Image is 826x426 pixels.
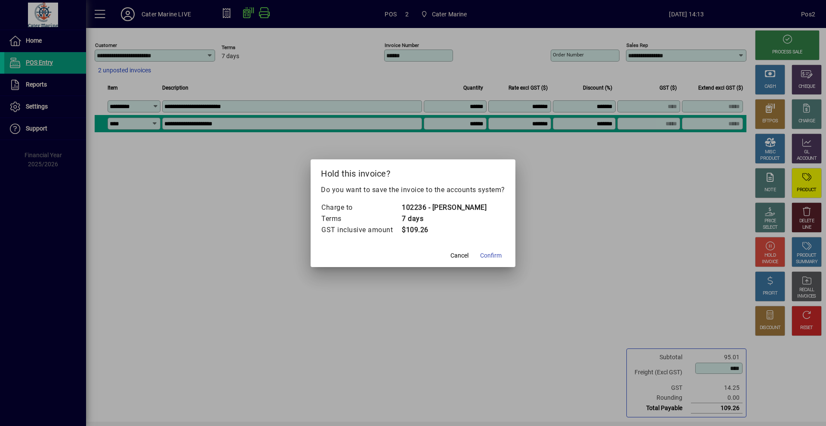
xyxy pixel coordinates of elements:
button: Cancel [446,248,473,264]
td: 7 days [401,213,487,224]
td: 102236 - [PERSON_NAME] [401,202,487,213]
td: Terms [321,213,401,224]
td: $109.26 [401,224,487,236]
td: GST inclusive amount [321,224,401,236]
span: Confirm [480,251,502,260]
h2: Hold this invoice? [311,159,515,184]
span: Cancel [450,251,468,260]
td: Charge to [321,202,401,213]
button: Confirm [477,248,505,264]
p: Do you want to save the invoice to the accounts system? [321,185,505,195]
